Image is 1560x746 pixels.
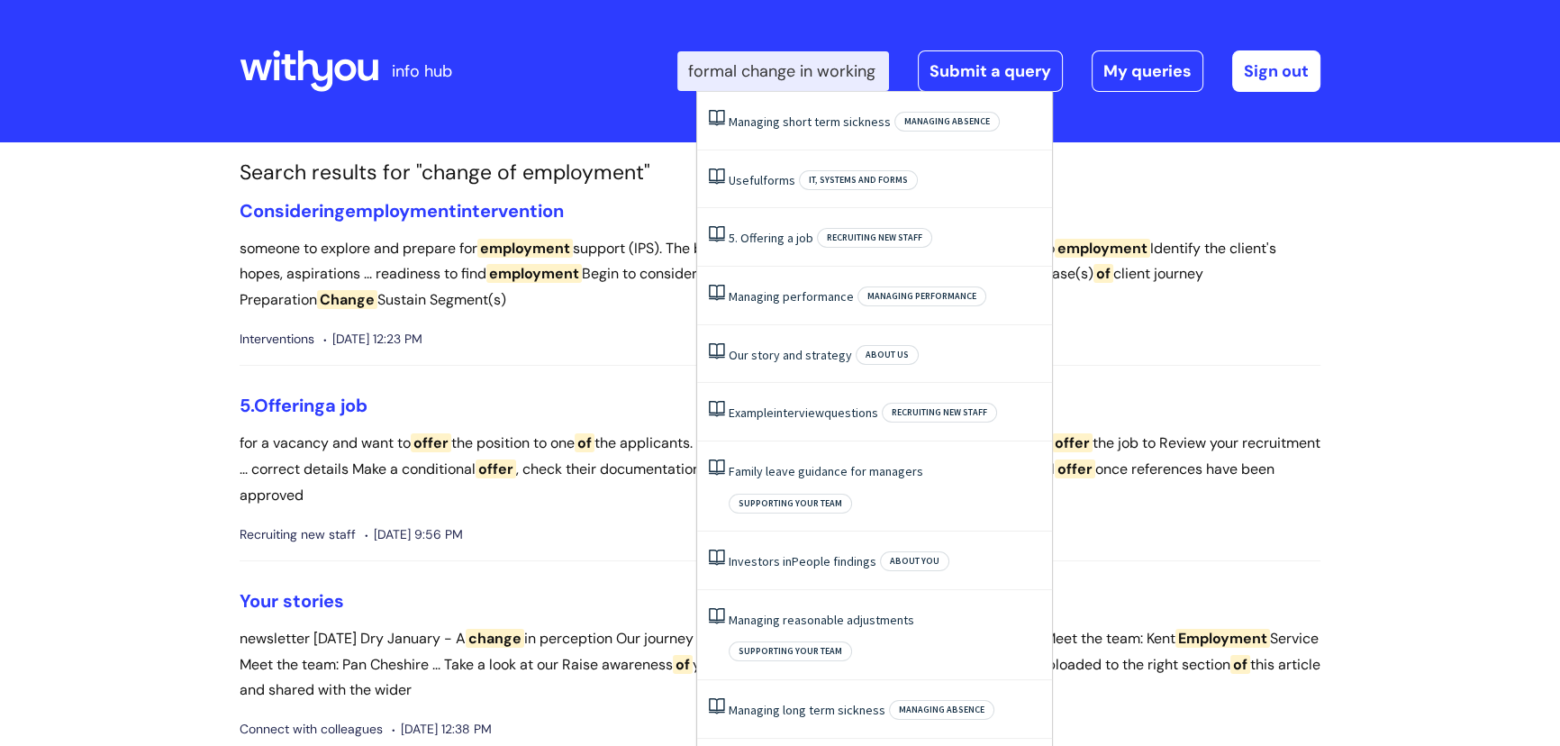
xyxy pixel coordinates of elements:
[477,239,573,258] span: employment
[1232,50,1320,92] a: Sign out
[476,459,516,478] span: offer
[240,394,367,417] a: 5.Offeringa job
[729,172,795,188] a: Usefulforms
[240,626,1320,704] p: newsletter [DATE] Dry January - A in perception Our journey to [MEDICAL_DATA] ... team: Volunteer...
[729,230,813,246] a: 5. Offering a job
[240,328,314,350] span: Interventions
[677,50,1320,92] div: | -
[392,57,452,86] p: info hub
[729,702,885,718] a: Managing long term sickness
[856,345,919,365] span: About Us
[729,405,878,421] a: Exampleinterviewquestions
[323,328,422,350] span: [DATE] 12:23 PM
[729,494,852,514] span: Supporting your team
[673,655,693,674] span: of
[240,199,564,223] a: Consideringemploymentintervention
[729,553,780,569] span: Investors
[774,405,824,421] span: interview
[894,112,1000,132] span: Managing absence
[882,403,997,423] span: Recruiting new staff
[729,463,923,479] a: Family leave guidance for managers
[729,347,852,363] a: Our story and strategy
[799,170,918,190] span: IT, systems and forms
[240,236,1320,314] p: someone to explore and prepare for support (IPS). The below content ... benefits and their person...
[763,172,795,188] span: forms
[1055,459,1095,478] span: offer
[1230,655,1250,674] span: of
[240,589,344,613] a: Your stories
[677,51,889,91] input: Search
[575,433,594,452] span: of
[365,523,463,546] span: [DATE] 9:56 PM
[254,394,325,417] span: Offering
[345,199,457,223] span: employment
[1092,50,1203,92] a: My queries
[466,629,524,648] span: change
[918,50,1063,92] a: Submit a query
[729,114,891,130] a: Managing short term sickness
[817,228,932,248] span: Recruiting new staff
[1093,264,1113,283] span: of
[889,700,994,720] span: Managing absence
[240,523,356,546] span: Recruiting new staff
[880,551,949,571] span: About you
[1052,433,1093,452] span: offer
[783,553,792,569] span: in
[729,288,854,305] a: Managing performance
[317,290,377,309] span: Change
[392,718,492,741] span: [DATE] 12:38 PM
[411,433,451,452] span: offer
[240,718,383,741] span: Connect with colleagues
[1055,239,1150,258] span: employment
[240,431,1320,508] p: for a vacancy and want to the position to one the applicants. Key steps ... your manager about wh...
[1175,629,1270,648] span: Employment
[729,553,876,569] a: Investors inPeople findings
[486,264,582,283] span: employment
[240,160,1320,186] h1: Search results for "change of employment"
[729,612,914,628] a: Managing reasonable adjustments
[857,287,986,306] span: Managing performance
[729,641,852,661] span: Supporting your team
